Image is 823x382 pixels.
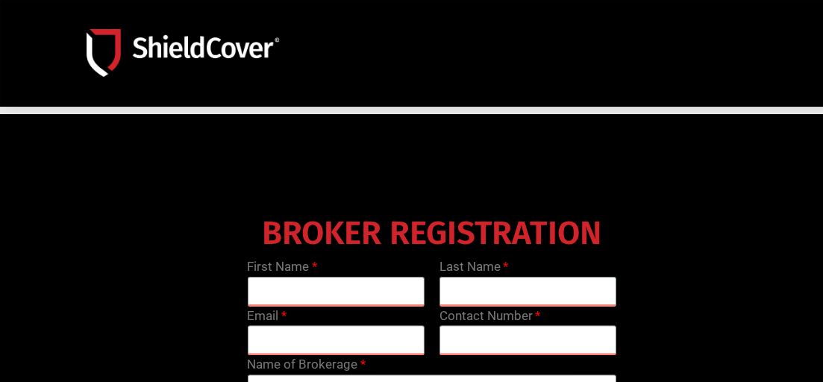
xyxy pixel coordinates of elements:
[439,257,508,277] label: Last Name
[439,307,540,326] label: Contact Number
[240,225,624,242] h4: BROKER REGISTRATION
[247,257,316,277] label: First Name
[87,29,279,76] img: Shield-Cover-Underwriting-Australia-logo-full
[247,355,365,375] label: Name of Brokerage
[247,307,286,326] label: Email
